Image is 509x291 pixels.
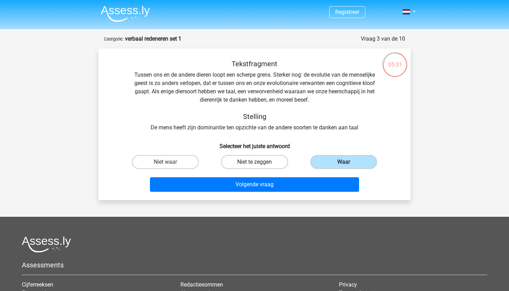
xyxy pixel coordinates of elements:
[339,281,357,288] a: Privacy
[132,155,199,169] label: Niet waar
[132,60,377,68] h5: Tekstfragment
[101,6,150,22] img: Assessly
[104,36,124,42] small: Categorie:
[109,60,400,132] div: Tussen ons en de andere dieren loopt een scherpe grens. Sterker nog: de evolutie van de menselijk...
[180,281,223,288] a: Redactiesommen
[221,155,288,169] label: Niet te zeggen
[150,177,359,192] button: Volgende vraag
[361,35,405,43] div: Vraag 3 van de 10
[132,112,377,121] h5: Stelling
[109,137,400,149] h6: Selecteer het juiste antwoord
[310,155,377,169] label: Waar
[22,236,71,253] img: Assessly logo
[335,9,359,15] a: Registreer
[125,35,181,42] strong: verbaal redeneren set 1
[382,52,408,69] div: 05:31
[22,261,487,269] h5: Assessments
[22,281,53,288] a: Cijferreeksen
